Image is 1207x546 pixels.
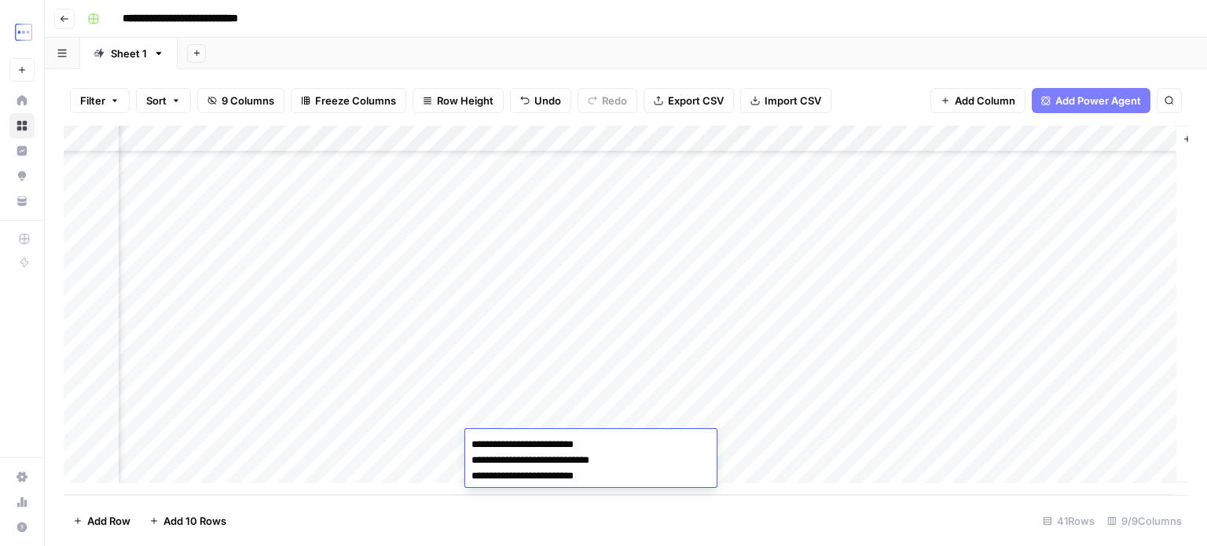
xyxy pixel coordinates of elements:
a: Sheet 1 [80,38,178,69]
a: Insights [9,138,35,163]
button: Freeze Columns [291,88,406,113]
button: Import CSV [740,88,831,113]
div: Sheet 1 [111,46,147,61]
span: Add Power Agent [1055,93,1141,108]
a: Your Data [9,189,35,214]
button: Redo [578,88,637,113]
a: Browse [9,113,35,138]
button: Filter [70,88,130,113]
span: Add Row [87,513,130,529]
span: 9 Columns [222,93,274,108]
span: Row Height [437,93,493,108]
button: Workspace: TripleDart [9,13,35,52]
span: Add 10 Rows [163,513,226,529]
a: Opportunities [9,163,35,189]
span: Sort [146,93,167,108]
button: Add 10 Rows [140,508,236,533]
button: Row Height [413,88,504,113]
button: Undo [510,88,571,113]
span: Import CSV [765,93,821,108]
button: Sort [136,88,191,113]
a: Usage [9,489,35,515]
div: 9/9 Columns [1101,508,1188,533]
button: Add Row [64,508,140,533]
a: Home [9,88,35,113]
button: 9 Columns [197,88,284,113]
a: Settings [9,464,35,489]
span: Undo [534,93,561,108]
span: Filter [80,93,105,108]
span: Redo [602,93,627,108]
button: Export CSV [644,88,734,113]
img: TripleDart Logo [9,18,38,46]
span: Export CSV [668,93,724,108]
span: Freeze Columns [315,93,396,108]
button: Help + Support [9,515,35,540]
button: Add Power Agent [1032,88,1150,113]
div: 41 Rows [1036,508,1101,533]
span: Add Column [955,93,1015,108]
button: Add Column [930,88,1025,113]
